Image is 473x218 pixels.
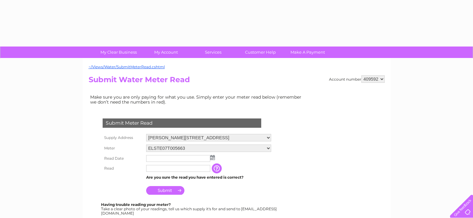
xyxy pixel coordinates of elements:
th: Meter [101,143,145,153]
input: Submit [146,186,184,195]
td: Are you sure the read you have entered is correct? [145,173,273,181]
a: Customer Help [235,47,286,58]
th: Read Date [101,153,145,163]
a: ~/Views/Water/SubmitMeterRead.cshtml [89,65,165,69]
div: Take a clear photo of your readings, tell us which supply it's for and send to [EMAIL_ADDRESS][DO... [101,202,278,215]
div: Submit Meter Read [103,118,261,128]
th: Read [101,163,145,173]
th: Supply Address [101,132,145,143]
b: Having trouble reading your meter? [101,202,171,207]
a: My Clear Business [93,47,144,58]
td: Make sure you are only paying for what you use. Simply enter your meter read below (remember we d... [89,93,306,106]
img: ... [210,155,215,160]
input: Information [212,163,223,173]
div: Account number [329,75,385,83]
a: Services [188,47,239,58]
a: Make A Payment [282,47,333,58]
a: My Account [140,47,192,58]
h2: Submit Water Meter Read [89,75,385,87]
